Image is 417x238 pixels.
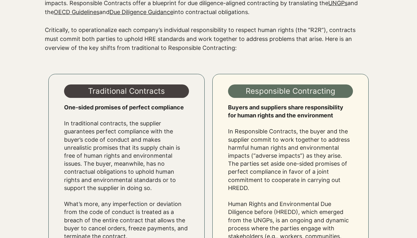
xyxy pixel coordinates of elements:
[110,9,173,15] a: Due Diligence Guidance
[45,26,365,52] p: Critically, to operationalize each company’s individual responsibility to respect human rights (t...
[64,85,189,97] h3: Traditional Contracts
[228,104,343,119] span: Buyers and suppliers share responsibility for human rights and the environment
[54,9,99,15] a: OECD Guidelines
[64,104,184,111] span: One-sided promises of perfect compliance
[228,85,353,97] h3: Responsible Contracting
